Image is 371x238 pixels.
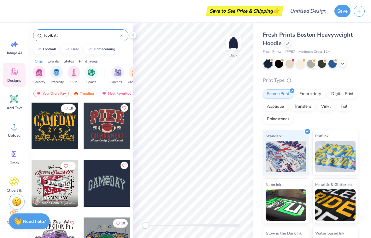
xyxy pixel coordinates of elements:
button: Like [61,104,76,113]
span: Greek [9,160,19,165]
div: filter for Game Day [128,66,142,85]
div: Vinyl [317,102,335,111]
button: filter button [68,66,80,85]
span: Fraternity [50,80,64,85]
div: Your Org's Fav [33,90,69,97]
img: Puff Ink [315,141,356,172]
span: 18 [69,107,73,110]
span: Glow in the Dark Ink [266,230,302,236]
img: most_fav.gif [102,91,107,96]
button: Like [68,219,76,227]
img: Metallic & Glitter Ink [315,189,356,221]
button: filter button [128,66,142,85]
span: # FP87 [285,49,295,55]
div: Digital Print [327,89,358,99]
img: most_fav.gif [36,91,41,96]
span: Parent's Weekend [110,80,125,85]
strong: Need help? [23,218,46,224]
button: Like [113,219,128,228]
div: Print Types [79,58,98,64]
div: filter for Parent's Weekend [110,66,125,85]
div: Foil [337,102,351,111]
div: Transfers [290,102,315,111]
span: Puff Ink [315,133,328,139]
span: Fresh Prints [263,49,281,55]
span: Decorate [7,220,22,225]
img: Fraternity Image [53,69,60,76]
div: Back [229,52,238,58]
img: trend_line.gif [65,47,70,51]
span: Game Day [128,80,142,85]
img: trend_line.gif [37,47,42,51]
div: homecoming [94,47,115,51]
span: 11 [69,164,73,168]
span: Designs [7,78,21,83]
img: Club Image [70,69,77,76]
img: trending.gif [74,91,79,96]
span: Image AI [7,51,22,56]
button: filter button [50,66,64,85]
div: filter for Fraternity [50,66,64,85]
span: [PERSON_NAME] [42,196,68,200]
button: bear [62,45,82,54]
button: homecoming [84,45,118,54]
button: Like [121,104,128,112]
div: Most Favorited [99,90,134,97]
div: Accessibility label [143,222,149,229]
span: Standard [266,133,282,139]
span: Club [70,80,77,85]
input: Untitled Design [285,5,331,17]
span: Alpha Delta Pi, [GEOGRAPHIC_DATA][US_STATE] at [GEOGRAPHIC_DATA] [42,201,76,205]
div: filter for Sports [85,66,97,85]
button: Like [121,162,128,169]
div: Trending [71,90,97,97]
button: filter button [110,66,125,85]
img: Sorority Image [36,69,43,76]
div: Events [48,58,59,64]
img: Standard [266,141,306,172]
div: filter for Club [68,66,80,85]
div: Print Type [263,77,358,84]
button: football [33,45,59,54]
span: Sports [86,80,96,85]
img: Sports Image [88,69,95,76]
img: Parent's Weekend Image [114,69,121,76]
img: trend_line.gif [87,47,92,51]
div: football [43,47,56,51]
img: Back [227,37,240,49]
button: filter button [85,66,97,85]
span: Metallic & Glitter Ink [315,181,352,188]
span: Clipart & logos [4,188,25,198]
div: Screen Print [263,89,293,99]
div: Save to See Price & Shipping [208,6,282,16]
span: Water based Ink [315,230,344,236]
span: Sorority [33,80,45,85]
button: Like [61,162,76,170]
img: Game Day Image [132,69,139,76]
input: Try "Alpha" [44,32,120,39]
span: Minimum Order: 12 + [298,49,330,55]
span: Add Text [7,105,22,110]
div: Applique [263,102,288,111]
span: Neon Ink [266,181,281,188]
div: Styles [64,58,74,64]
span: Upload [8,133,21,138]
button: Save [334,5,350,17]
div: filter for Sorority [33,66,45,85]
div: Rhinestones [263,115,293,124]
span: Fresh Prints Boston Heavyweight Hoodie [263,31,353,47]
span: 10 [121,222,125,225]
div: Embroidery [295,89,325,99]
span: 👉 [273,7,280,15]
img: Neon Ink [266,189,306,221]
button: filter button [33,66,45,85]
div: Orgs [35,58,43,64]
div: bear [71,47,79,51]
